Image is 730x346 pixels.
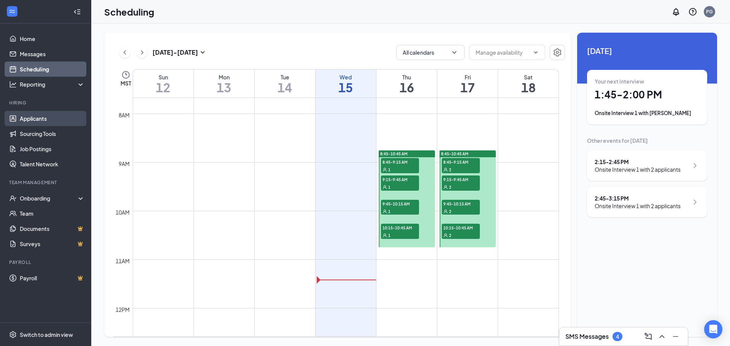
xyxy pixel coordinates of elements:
h3: SMS Messages [565,332,609,341]
button: ChevronRight [136,47,148,58]
svg: Settings [553,48,562,57]
svg: User [382,209,387,214]
div: Payroll [9,259,83,265]
div: PG [706,8,713,15]
span: 1 [388,209,390,214]
svg: ChevronRight [690,197,700,207]
div: 2:15 - 2:45 PM [595,158,681,166]
div: Sat [498,73,559,81]
a: Team [20,206,85,221]
a: SurveysCrown [20,236,85,251]
div: 2:45 - 3:15 PM [595,194,681,202]
a: Home [20,31,85,46]
div: Open Intercom Messenger [704,320,722,338]
button: ChevronLeft [119,47,130,58]
svg: Clock [121,70,130,79]
h3: [DATE] - [DATE] [152,48,198,57]
h1: 15 [316,81,376,94]
a: PayrollCrown [20,270,85,286]
a: Messages [20,46,85,62]
span: 10:15-10:45 AM [381,224,419,231]
svg: User [443,209,448,214]
svg: SmallChevronDown [198,48,207,57]
svg: ComposeMessage [644,332,653,341]
a: October 17, 2025 [437,70,498,98]
a: October 12, 2025 [133,70,194,98]
div: Sun [133,73,194,81]
div: Onboarding [20,194,78,202]
h1: 17 [437,81,498,94]
a: Applicants [20,111,85,126]
span: 9:15-9:45 AM [442,175,480,183]
a: October 13, 2025 [194,70,254,98]
a: DocumentsCrown [20,221,85,236]
a: October 16, 2025 [376,70,437,98]
svg: ChevronRight [138,48,146,57]
div: Hiring [9,100,83,106]
svg: User [443,185,448,190]
button: Minimize [670,330,682,343]
svg: Analysis [9,81,17,88]
svg: QuestionInfo [688,7,697,16]
span: MST [121,79,131,87]
svg: ChevronDown [533,49,539,55]
button: Settings [550,45,565,60]
button: ChevronUp [656,330,668,343]
svg: ChevronLeft [121,48,129,57]
svg: User [382,167,387,172]
span: 1 [388,233,390,238]
svg: Collapse [73,8,81,16]
span: [DATE] [587,45,707,57]
span: 8:45-10:45 AM [380,151,408,156]
a: October 18, 2025 [498,70,559,98]
svg: User [443,167,448,172]
svg: WorkstreamLogo [8,8,16,15]
svg: User [443,233,448,238]
button: ComposeMessage [642,330,654,343]
h1: 1:45 - 2:00 PM [595,88,700,101]
svg: UserCheck [9,194,17,202]
div: Team Management [9,179,83,186]
div: Switch to admin view [20,331,73,338]
h1: 16 [376,81,437,94]
div: Onsite Interview 1 with 2 applicants [595,202,681,210]
div: Onsite Interview 1 with 2 applicants [595,166,681,173]
span: 9:15-9:45 AM [381,175,419,183]
a: Talent Network [20,156,85,172]
div: Fri [437,73,498,81]
svg: ChevronDown [451,49,458,56]
span: 2 [449,233,451,238]
svg: Minimize [671,332,680,341]
svg: ChevronRight [690,161,700,170]
div: 9am [117,160,131,168]
a: Job Postings [20,141,85,156]
div: 8am [117,111,131,119]
h1: 12 [133,81,194,94]
h1: 14 [255,81,315,94]
span: 8:45-9:15 AM [442,158,480,166]
a: October 14, 2025 [255,70,315,98]
div: Wed [316,73,376,81]
span: 9:45-10:15 AM [442,200,480,207]
a: Scheduling [20,62,85,77]
span: 10:15-10:45 AM [442,224,480,231]
div: 4 [616,333,619,340]
div: Tue [255,73,315,81]
span: 1 [388,185,390,190]
div: Other events for [DATE] [587,137,707,144]
div: 10am [114,208,131,216]
input: Manage availability [476,48,530,57]
span: 1 [388,167,390,172]
span: 2 [449,185,451,190]
div: Thu [376,73,437,81]
button: All calendarsChevronDown [396,45,465,60]
span: 8:45-10:45 AM [441,151,468,156]
a: Sourcing Tools [20,126,85,141]
div: Onsite Interview 1 with [PERSON_NAME] [595,109,700,117]
span: 2 [449,167,451,172]
div: Mon [194,73,254,81]
h1: 13 [194,81,254,94]
div: 11am [114,257,131,265]
svg: User [382,185,387,190]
